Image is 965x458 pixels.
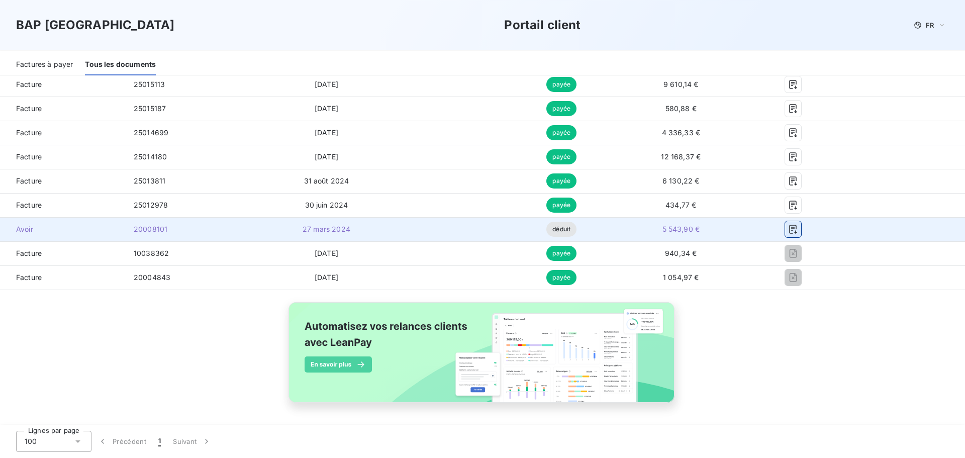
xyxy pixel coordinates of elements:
span: Facture [8,200,118,210]
span: 1 054,97 € [663,273,699,282]
span: 6 130,22 € [662,176,700,185]
span: 25015113 [134,80,165,88]
span: [DATE] [315,249,338,257]
span: [DATE] [315,152,338,161]
h3: BAP [GEOGRAPHIC_DATA] [16,16,174,34]
span: 25015187 [134,104,166,113]
span: Facture [8,176,118,186]
img: banner [279,296,686,420]
button: 1 [152,431,167,452]
button: Précédent [91,431,152,452]
span: payée [546,173,576,189]
span: Avoir [8,224,118,234]
span: Facture [8,128,118,138]
span: Facture [8,152,118,162]
span: 27 mars 2024 [303,225,350,233]
div: Tous les documents [85,54,156,75]
span: 25012978 [134,201,168,209]
span: payée [546,125,576,140]
span: 20008101 [134,225,167,233]
span: payée [546,77,576,92]
span: 4 336,33 € [662,128,701,137]
span: [DATE] [315,104,338,113]
span: 9 610,14 € [663,80,699,88]
div: Factures à payer [16,54,73,75]
span: payée [546,246,576,261]
span: 31 août 2024 [304,176,349,185]
span: 12 168,37 € [661,152,701,161]
span: Facture [8,79,118,89]
span: [DATE] [315,273,338,282]
span: 20004843 [134,273,170,282]
span: payée [546,101,576,116]
span: 580,88 € [665,104,697,113]
span: 25014699 [134,128,168,137]
span: payée [546,149,576,164]
span: [DATE] [315,80,338,88]
span: déduit [546,222,576,237]
span: 25014180 [134,152,167,161]
span: 30 juin 2024 [305,201,348,209]
span: 25013811 [134,176,165,185]
span: 940,34 € [665,249,697,257]
span: Facture [8,248,118,258]
span: 1 [158,436,161,446]
span: payée [546,270,576,285]
span: Facture [8,104,118,114]
span: 434,77 € [665,201,696,209]
span: 5 543,90 € [662,225,700,233]
span: [DATE] [315,128,338,137]
span: FR [926,21,934,29]
span: 100 [25,436,37,446]
span: payée [546,198,576,213]
h3: Portail client [504,16,581,34]
span: 10038362 [134,249,169,257]
button: Suivant [167,431,218,452]
span: Facture [8,272,118,283]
